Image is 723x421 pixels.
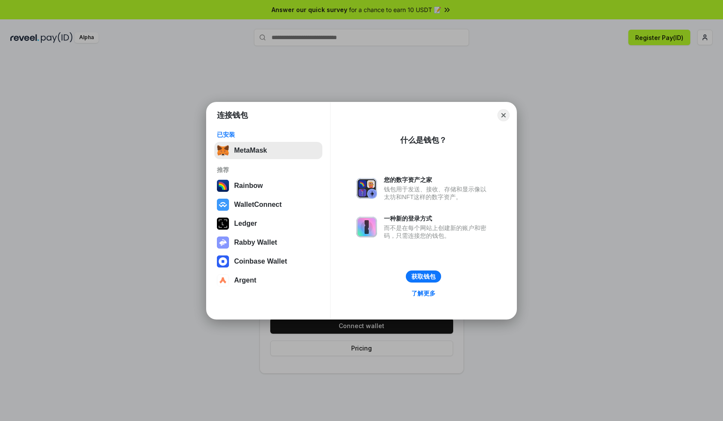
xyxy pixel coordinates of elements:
[384,224,491,240] div: 而不是在每个网站上创建新的账户和密码，只需连接您的钱包。
[217,180,229,192] img: svg+xml,%3Csvg%20width%3D%22120%22%20height%3D%22120%22%20viewBox%3D%220%200%20120%20120%22%20fil...
[217,199,229,211] img: svg+xml,%3Csvg%20width%3D%2228%22%20height%3D%2228%22%20viewBox%3D%220%200%2028%2028%22%20fill%3D...
[234,147,267,154] div: MetaMask
[400,135,447,145] div: 什么是钱包？
[406,288,441,299] a: 了解更多
[217,237,229,249] img: svg+xml,%3Csvg%20xmlns%3D%22http%3A%2F%2Fwww.w3.org%2F2000%2Fsvg%22%20fill%3D%22none%22%20viewBox...
[217,110,248,120] h1: 连接钱包
[214,177,322,194] button: Rainbow
[411,289,436,297] div: 了解更多
[234,220,257,227] div: Ledger
[497,109,510,121] button: Close
[214,234,322,251] button: Rabby Wallet
[234,201,282,209] div: WalletConnect
[214,272,322,289] button: Argent
[214,142,322,159] button: MetaMask
[384,176,491,184] div: 您的数字资产之家
[406,270,441,283] button: 获取钱包
[217,255,229,267] img: svg+xml,%3Csvg%20width%3D%2228%22%20height%3D%2228%22%20viewBox%3D%220%200%2028%2028%22%20fill%3D...
[356,217,377,237] img: svg+xml,%3Csvg%20xmlns%3D%22http%3A%2F%2Fwww.w3.org%2F2000%2Fsvg%22%20fill%3D%22none%22%20viewBox...
[217,218,229,230] img: svg+xml,%3Csvg%20xmlns%3D%22http%3A%2F%2Fwww.w3.org%2F2000%2Fsvg%22%20width%3D%2228%22%20height%3...
[217,144,229,157] img: svg+xml,%3Csvg%20fill%3D%22none%22%20height%3D%2233%22%20viewBox%3D%220%200%2035%2033%22%20width%...
[217,131,320,138] div: 已安装
[356,178,377,199] img: svg+xml,%3Csvg%20xmlns%3D%22http%3A%2F%2Fwww.w3.org%2F2000%2Fsvg%22%20fill%3D%22none%22%20viewBox...
[384,215,491,222] div: 一种新的登录方式
[214,215,322,232] button: Ledger
[214,253,322,270] button: Coinbase Wallet
[384,185,491,201] div: 钱包用于发送、接收、存储和显示像以太坊和NFT这样的数字资产。
[411,273,436,280] div: 获取钱包
[217,166,320,174] div: 推荐
[217,274,229,286] img: svg+xml,%3Csvg%20width%3D%2228%22%20height%3D%2228%22%20viewBox%3D%220%200%2028%2028%22%20fill%3D...
[234,182,263,190] div: Rainbow
[234,258,287,265] div: Coinbase Wallet
[214,196,322,213] button: WalletConnect
[234,277,256,284] div: Argent
[234,239,277,246] div: Rabby Wallet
